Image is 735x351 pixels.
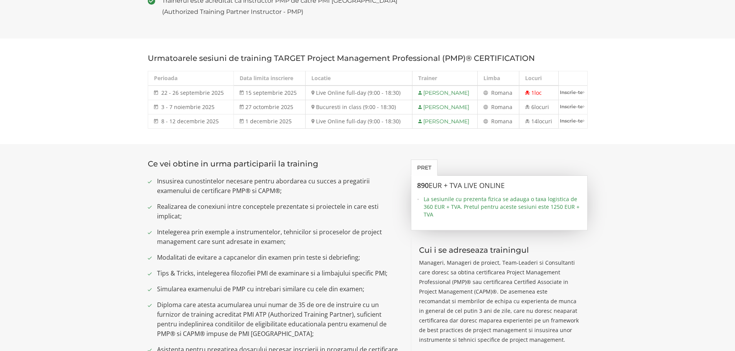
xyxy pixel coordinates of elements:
span: locuri [534,103,549,111]
td: Live Online full-day (9:00 - 18:30) [306,86,412,100]
td: 1 decembrie 2025 [233,114,306,129]
span: Intelegerea prin exemple a instrumentelor, tehnicilor si proceselor de project management care su... [157,227,400,247]
span: Insusirea cunostintelor necesare pentru abordarea cu succes a pregatirii examenului de certificar... [157,176,400,196]
span: Modalitati de evitare a capcanelor din examen prin teste si debriefing; [157,253,400,262]
th: Perioada [148,71,233,86]
span: EUR + TVA LIVE ONLINE [429,181,505,190]
span: 22 - 26 septembrie 2025 [161,89,224,96]
h3: Cui i se adreseaza trainingul [419,246,580,254]
td: Live Online full-day (9:00 - 18:30) [306,114,412,129]
td: [PERSON_NAME] [412,100,478,114]
span: mana [498,89,512,96]
span: Realizarea de conexiuni intre conceptele prezentate si proiectele in care esti implicat; [157,202,400,221]
td: 14 [519,114,558,129]
a: Inscrie-te [559,86,587,99]
td: [PERSON_NAME] [412,114,478,129]
td: 1 [519,86,558,100]
h3: Ce vei obtine in urma participarii la training [148,160,400,168]
td: Bucuresti in class (9:00 - 18:30) [306,100,412,114]
th: Locuri [519,71,558,86]
span: Ro [491,89,498,96]
span: loc [534,89,542,96]
span: locuri [537,118,552,125]
th: Data limita inscriere [233,71,306,86]
span: 3 - 7 noiembrie 2025 [161,103,215,111]
span: Simularea examenului de PMP cu intrebari similare cu cele din examen; [157,284,400,294]
td: 6 [519,100,558,114]
span: mana [498,103,512,111]
a: Inscrie-te [559,100,587,113]
th: Locatie [306,71,412,86]
td: 15 septembrie 2025 [233,86,306,100]
span: Tips & Tricks, intelegerea filozofiei PMI de examinare si a limbajului specific PMI; [157,269,400,278]
span: La sesiunile cu prezenta fizica se adauga o taxa logistica de 360 EUR + TVA. Pretul pentru aceste... [424,195,581,218]
span: 8 - 12 decembrie 2025 [161,118,219,125]
td: [PERSON_NAME] [412,86,478,100]
span: Diploma care atesta acumularea unui numar de 35 de ore de instruire cu un furnizor de training ac... [157,300,400,339]
a: Pret [411,160,438,176]
p: Manageri, Manageri de proiect, Team-Leaderi si Consultanti care doresc sa obtina certificarea Pro... [419,258,580,344]
span: mana [498,118,512,125]
th: Limba [478,71,519,86]
h3: 890 [417,182,581,190]
td: 27 octombrie 2025 [233,100,306,114]
th: Trainer [412,71,478,86]
a: Inscrie-te [559,114,587,127]
h3: Urmatoarele sesiuni de training TARGET Project Management Professional (PMP)® CERTIFICATION [148,54,588,62]
span: Ro [491,103,498,111]
span: Ro [491,118,498,125]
